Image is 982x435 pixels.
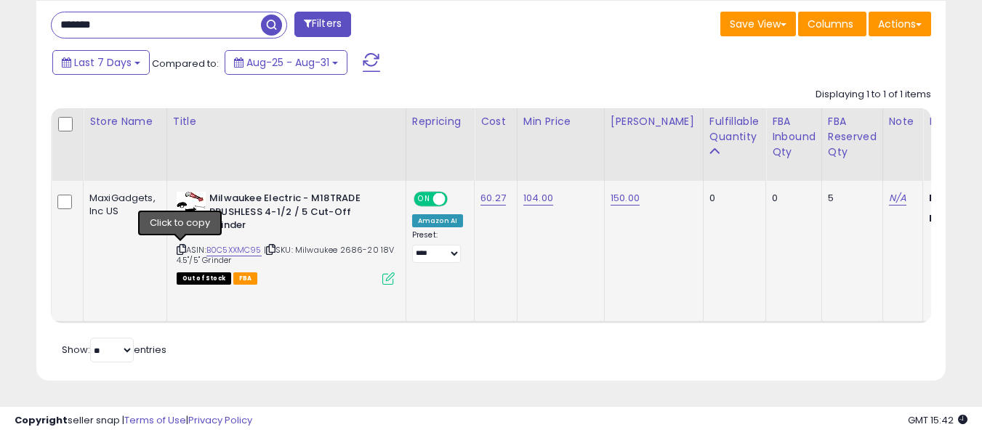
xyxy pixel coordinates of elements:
span: | SKU: Milwaukee 2686-20 18V 4.5"/5" Grinder [177,244,395,266]
span: OFF [446,193,469,206]
div: FBA Reserved Qty [828,114,877,160]
div: FBA inbound Qty [772,114,816,160]
div: Store Name [89,114,161,129]
div: ASIN: [177,192,395,283]
strong: Copyright [15,413,68,427]
div: 0 [709,192,754,205]
div: Note [889,114,917,129]
button: Actions [869,12,931,36]
button: Columns [798,12,866,36]
span: 2025-09-8 15:42 GMT [908,413,967,427]
div: Fulfillable Quantity [709,114,760,145]
button: Save View [720,12,796,36]
div: Cost [480,114,511,129]
div: Amazon AI [412,214,463,227]
a: Terms of Use [124,413,186,427]
div: 0 [772,192,810,205]
a: 60.27 [480,191,506,206]
img: 316HuAx-RjL._SL40_.jpg [177,192,206,212]
span: All listings that are currently out of stock and unavailable for purchase on Amazon [177,272,231,285]
span: ON [415,193,433,206]
button: Last 7 Days [52,50,150,75]
div: Displaying 1 to 1 of 1 items [816,88,931,102]
div: [PERSON_NAME] [611,114,697,129]
span: Show: entries [62,343,166,357]
a: Privacy Policy [188,413,252,427]
button: Aug-25 - Aug-31 [225,50,347,75]
div: 5 [828,192,872,205]
a: 104.00 [523,191,553,206]
div: Preset: [412,230,463,263]
button: Filters [294,12,351,37]
a: N/A [889,191,906,206]
div: Min Price [523,114,598,129]
div: Title [173,114,400,129]
a: 150.00 [611,191,640,206]
a: B0C5XXMC95 [206,244,262,256]
div: seller snap | | [15,414,252,428]
span: Aug-25 - Aug-31 [246,55,329,70]
div: MaxiGadgets, Inc US [89,192,156,218]
span: Compared to: [152,57,219,70]
div: Repricing [412,114,468,129]
span: Last 7 Days [74,55,132,70]
span: FBA [233,272,258,285]
b: Milwaukee Electric - M18TRADE BRUSHLESS 4-1/2 / 5 Cut-Off Grinder [209,192,386,236]
span: Columns [808,17,853,31]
